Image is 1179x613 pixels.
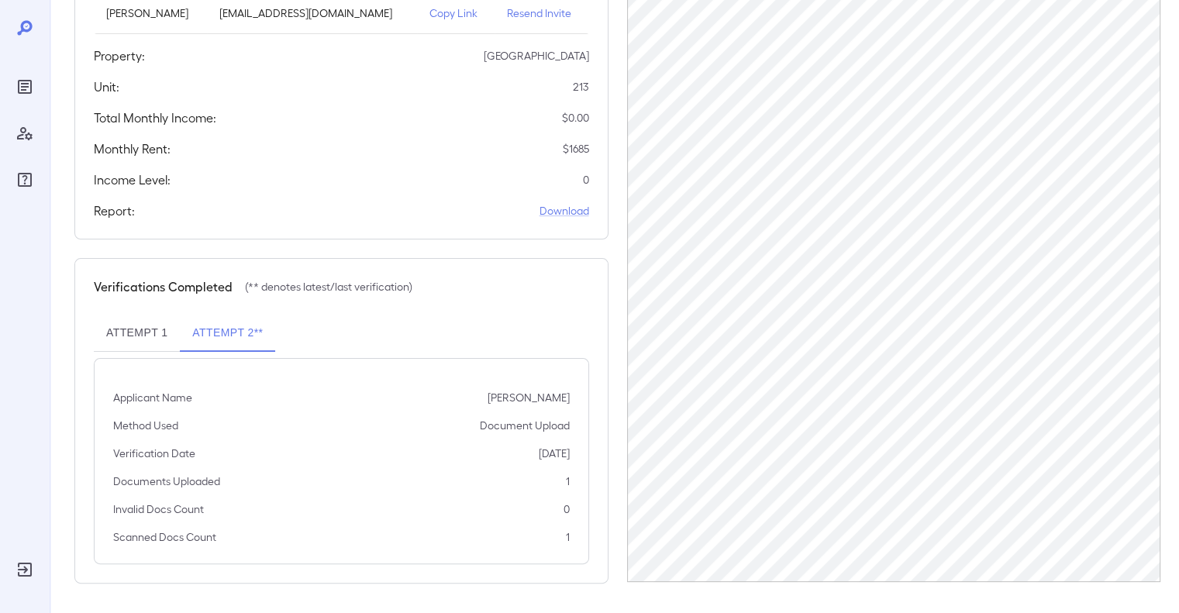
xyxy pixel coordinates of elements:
[113,474,220,489] p: Documents Uploaded
[245,279,412,294] p: (** denotes latest/last verification)
[12,167,37,192] div: FAQ
[219,5,404,21] p: [EMAIL_ADDRESS][DOMAIN_NAME]
[94,170,171,189] h5: Income Level:
[488,390,570,405] p: [PERSON_NAME]
[113,501,204,517] p: Invalid Docs Count
[507,5,577,21] p: Resend Invite
[484,48,589,64] p: [GEOGRAPHIC_DATA]
[539,446,570,461] p: [DATE]
[12,74,37,99] div: Reports
[562,110,589,126] p: $ 0.00
[94,139,171,158] h5: Monthly Rent:
[94,108,216,127] h5: Total Monthly Income:
[94,315,180,352] button: Attempt 1
[563,141,589,157] p: $ 1685
[573,79,589,95] p: 213
[480,418,570,433] p: Document Upload
[540,203,589,219] a: Download
[94,201,135,220] h5: Report:
[94,277,233,296] h5: Verifications Completed
[94,46,145,65] h5: Property:
[113,418,178,433] p: Method Used
[12,557,37,582] div: Log Out
[106,5,195,21] p: [PERSON_NAME]
[566,474,570,489] p: 1
[113,529,216,545] p: Scanned Docs Count
[564,501,570,517] p: 0
[113,446,195,461] p: Verification Date
[180,315,275,352] button: Attempt 2**
[94,77,119,96] h5: Unit:
[583,172,589,188] p: 0
[113,390,192,405] p: Applicant Name
[12,121,37,146] div: Manage Users
[566,529,570,545] p: 1
[429,5,482,21] p: Copy Link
